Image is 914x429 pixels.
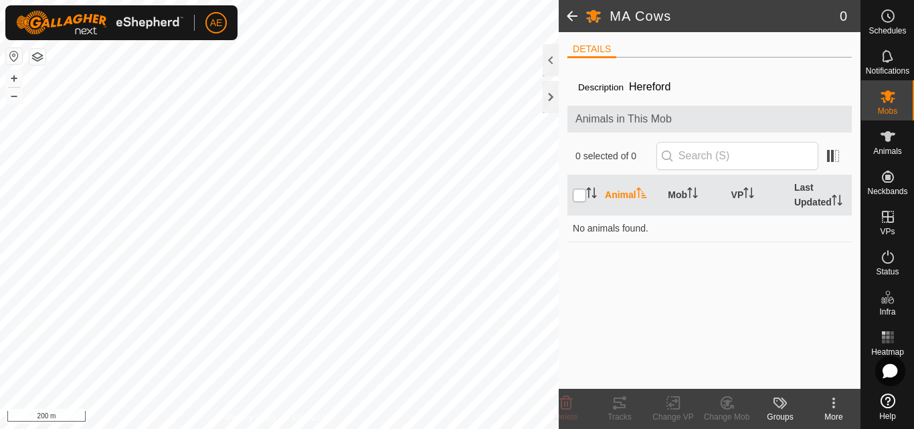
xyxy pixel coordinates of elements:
span: Help [879,412,896,420]
span: Heatmap [871,348,904,356]
th: Last Updated [789,175,852,216]
p-sorticon: Activate to sort [636,189,647,200]
p-sorticon: Activate to sort [586,189,597,200]
button: Map Layers [29,49,45,65]
li: DETAILS [567,42,616,58]
th: Mob [662,175,725,216]
div: Change Mob [700,411,753,423]
p-sorticon: Activate to sort [832,197,842,207]
span: AE [210,16,223,30]
p-sorticon: Activate to sort [687,189,698,200]
span: 0 selected of 0 [575,149,656,163]
h2: MA Cows [610,8,840,24]
input: Search (S) [656,142,818,170]
span: Infra [879,308,895,316]
button: Reset Map [6,48,22,64]
div: More [807,411,860,423]
span: Status [876,268,899,276]
span: Animals [873,147,902,155]
span: Schedules [869,27,906,35]
span: Animals in This Mob [575,111,844,127]
span: Delete [555,412,578,422]
span: Notifications [866,67,909,75]
th: VP [726,175,789,216]
span: Hereford [624,76,676,98]
span: 0 [840,6,847,26]
a: Help [861,388,914,426]
a: Contact Us [292,412,332,424]
p-sorticon: Activate to sort [743,189,754,200]
div: Change VP [646,411,700,423]
button: + [6,70,22,86]
div: Groups [753,411,807,423]
a: Privacy Policy [227,412,277,424]
label: Description [578,82,624,92]
span: Mobs [878,107,897,115]
span: VPs [880,228,895,236]
td: No animals found. [567,215,852,242]
th: Animal [600,175,662,216]
span: Neckbands [867,187,907,195]
div: Tracks [593,411,646,423]
button: – [6,88,22,104]
img: Gallagher Logo [16,11,183,35]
